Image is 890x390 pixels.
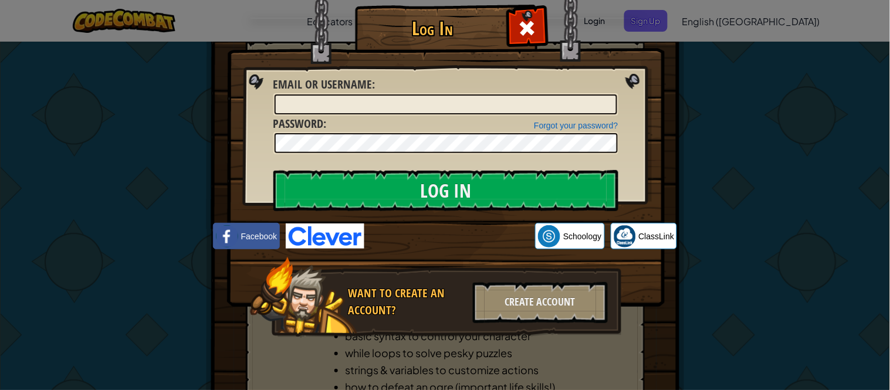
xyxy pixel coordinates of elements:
[639,230,675,242] span: ClassLink
[273,116,327,133] label: :
[538,225,560,247] img: schoology.png
[216,225,238,247] img: facebook_small.png
[273,76,375,93] label: :
[358,18,507,39] h1: Log In
[348,285,466,318] div: Want to create an account?
[273,76,373,92] span: Email or Username
[614,225,636,247] img: classlink-logo-small.png
[534,121,618,130] a: Forgot your password?
[286,223,364,249] img: clever-logo-blue.png
[473,282,608,323] div: Create Account
[364,223,535,249] iframe: Sign in with Google Button
[273,170,618,211] input: Log In
[241,230,277,242] span: Facebook
[563,230,601,242] span: Schoology
[273,116,324,131] span: Password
